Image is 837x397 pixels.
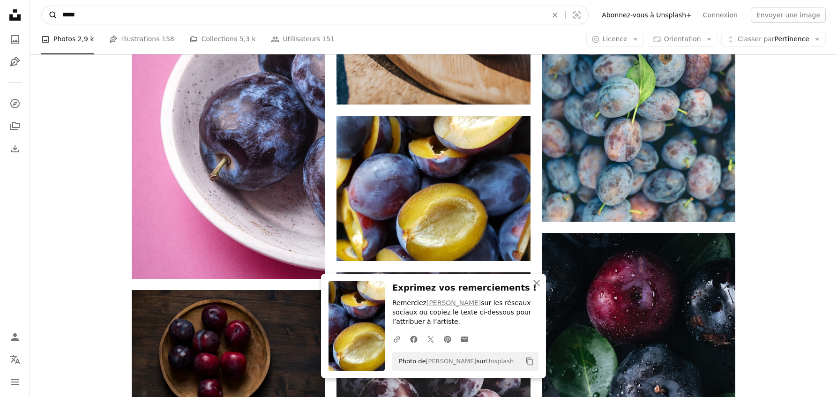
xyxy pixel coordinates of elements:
span: Photo de sur [394,354,514,369]
a: Connexion [697,7,743,22]
a: bouquet de fruits rouges ronds [336,184,530,193]
a: fruits de prune rouge sur assiette ronde en bois brun [132,351,325,359]
span: 5,3 k [239,34,256,45]
a: [PERSON_NAME] [426,358,476,365]
span: Classer par [738,35,775,43]
button: Licence [586,32,644,47]
form: Rechercher des visuels sur tout le site [41,6,589,24]
button: Envoyer une image [751,7,826,22]
a: Illustrations 158 [109,24,174,54]
a: Abonnez-vous à Unsplash+ [596,7,697,22]
button: Copier dans le presse-papier [522,353,538,369]
a: Collections 5,3 k [189,24,256,54]
img: bouquet de fruits rouges ronds [336,116,530,261]
span: Pertinence [738,35,809,44]
a: Collections [6,117,24,135]
span: Orientation [664,35,701,43]
a: Utilisateurs 151 [271,24,335,54]
button: Orientation [648,32,717,47]
span: 151 [322,34,335,45]
a: Photos [6,30,24,49]
a: Explorer [6,94,24,113]
a: Connexion / S’inscrire [6,328,24,346]
p: Remerciez sur les réseaux sociaux ou copiez le texte ci-dessous pour l’attribuer à l’artiste. [392,299,538,327]
a: Partagez-leTwitter [422,330,439,348]
button: Effacer [545,6,565,24]
button: Recherche de visuels [566,6,588,24]
a: Historique de téléchargement [6,139,24,158]
a: Fruits de myrtille [542,72,735,81]
a: Partagez-leFacebook [405,330,422,348]
a: un bol rempli de bleuets et de cerises recouvert d’eau [542,374,735,382]
button: Langue [6,350,24,369]
h3: Exprimez vos remerciements ! [392,281,538,295]
a: Unsplash [486,358,514,365]
a: Partager par mail [456,330,473,348]
button: Rechercher sur Unsplash [42,6,58,24]
a: un groupe d’objets ronds noirs sur une plaque blanche [132,129,325,138]
span: 158 [162,34,174,45]
a: [PERSON_NAME] [426,299,481,307]
a: Illustrations [6,52,24,71]
a: Accueil — Unsplash [6,6,24,26]
button: Menu [6,373,24,391]
span: Licence [603,35,628,43]
a: Partagez-lePinterest [439,330,456,348]
button: Classer parPertinence [721,32,826,47]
